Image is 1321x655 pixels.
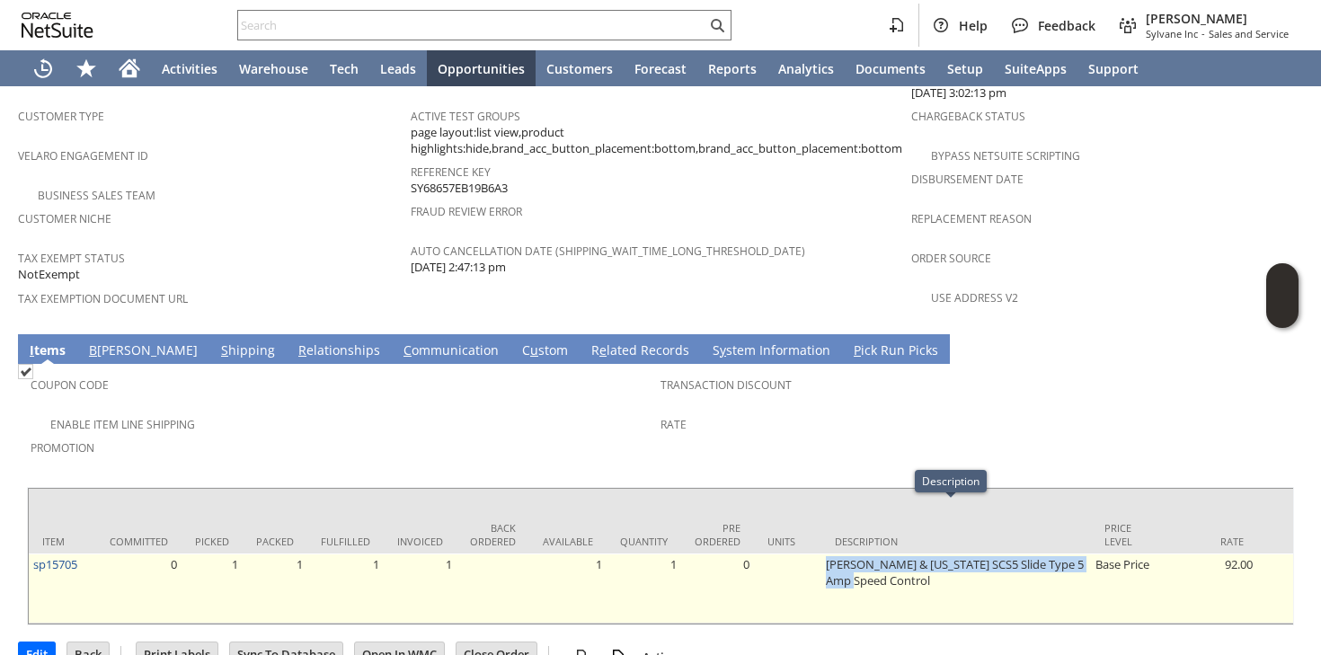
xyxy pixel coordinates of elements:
[1201,27,1205,40] span: -
[411,109,520,124] a: Active Test Groups
[217,341,279,361] a: Shipping
[397,535,443,548] div: Invoiced
[931,290,1018,305] a: Use Address V2
[936,50,994,86] a: Setup
[84,341,202,361] a: B[PERSON_NAME]
[911,84,1006,102] span: [DATE] 3:02:13 pm
[298,341,306,358] span: R
[1158,553,1257,624] td: 92.00
[65,50,108,86] div: Shortcuts
[994,50,1077,86] a: SuiteApps
[22,50,65,86] a: Recent Records
[660,417,687,432] a: Rate
[33,556,77,572] a: sp15705
[1266,263,1299,328] iframe: Click here to launch Oracle Guided Learning Help Panel
[42,535,83,548] div: Item
[119,58,140,79] svg: Home
[239,60,308,77] span: Warehouse
[162,60,217,77] span: Activities
[151,50,228,86] a: Activities
[911,251,991,266] a: Order Source
[911,172,1024,187] a: Disbursement Date
[681,553,754,624] td: 0
[530,341,538,358] span: u
[911,109,1025,124] a: Chargeback Status
[18,211,111,226] a: Customer Niche
[18,148,148,164] a: Velaro Engagement ID
[38,188,155,203] a: Business Sales Team
[959,17,988,34] span: Help
[835,535,1077,548] div: Description
[384,553,457,624] td: 1
[620,535,668,548] div: Quantity
[1091,553,1158,624] td: Base Price
[18,251,125,266] a: Tax Exempt Status
[599,341,607,358] span: e
[30,341,34,358] span: I
[856,60,926,77] span: Documents
[195,535,229,548] div: Picked
[25,341,70,361] a: Items
[470,521,516,548] div: Back Ordered
[411,243,805,259] a: Auto Cancellation Date (shipping_wait_time_long_threshold_date)
[922,474,980,489] div: Description
[1146,27,1198,40] span: Sylvane Inc
[380,60,416,77] span: Leads
[821,553,1091,624] td: [PERSON_NAME] & [US_STATE] SCS5 Slide Type 5 Amp Speed Control
[1172,535,1244,548] div: Rate
[1038,17,1095,34] span: Feedback
[708,60,757,77] span: Reports
[96,553,182,624] td: 0
[546,60,613,77] span: Customers
[1146,10,1289,27] span: [PERSON_NAME]
[660,377,792,393] a: Transaction Discount
[438,60,525,77] span: Opportunities
[931,148,1080,164] a: Bypass NetSuite Scripting
[18,109,104,124] a: Customer Type
[767,535,808,548] div: Units
[778,60,834,77] span: Analytics
[849,341,943,361] a: Pick Run Picks
[708,341,835,361] a: System Information
[182,553,243,624] td: 1
[1271,338,1292,359] a: Unrolled view on
[22,13,93,38] svg: logo
[32,58,54,79] svg: Recent Records
[256,535,294,548] div: Packed
[1088,60,1139,77] span: Support
[697,50,767,86] a: Reports
[294,341,385,361] a: Relationships
[1104,521,1145,548] div: Price Level
[75,58,97,79] svg: Shortcuts
[427,50,536,86] a: Opportunities
[238,14,706,36] input: Search
[536,50,624,86] a: Customers
[307,553,384,624] td: 1
[767,50,845,86] a: Analytics
[1077,50,1149,86] a: Support
[18,364,33,379] img: Checked
[411,124,902,157] span: page layout:list view,product highlights:hide,brand_acc_button_placement:bottom,brand_acc_button_...
[947,60,983,77] span: Setup
[18,266,80,283] span: NotExempt
[854,341,861,358] span: P
[411,180,508,197] span: SY68657EB19B6A3
[411,164,491,180] a: Reference Key
[634,60,687,77] span: Forecast
[319,50,369,86] a: Tech
[89,341,97,358] span: B
[411,204,522,219] a: Fraud Review Error
[695,521,740,548] div: Pre Ordered
[31,377,109,393] a: Coupon Code
[624,50,697,86] a: Forecast
[50,417,195,432] a: Enable Item Line Shipping
[1266,297,1299,329] span: Oracle Guided Learning Widget. To move around, please hold and drag
[399,341,503,361] a: Communication
[18,291,188,306] a: Tax Exemption Document URL
[411,259,506,276] span: [DATE] 2:47:13 pm
[587,341,694,361] a: Related Records
[518,341,572,361] a: Custom
[607,553,681,624] td: 1
[108,50,151,86] a: Home
[403,341,412,358] span: C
